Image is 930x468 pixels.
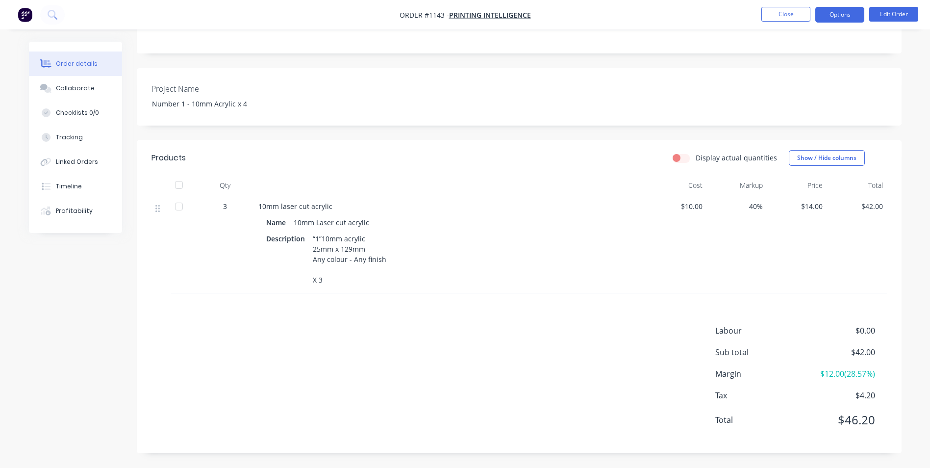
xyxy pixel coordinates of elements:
[771,201,823,211] span: $14.00
[29,174,122,199] button: Timeline
[710,201,763,211] span: 40%
[400,10,449,20] span: Order #1143 -
[56,133,83,142] div: Tracking
[715,414,803,426] span: Total
[29,150,122,174] button: Linked Orders
[29,125,122,150] button: Tracking
[223,201,227,211] span: 3
[802,346,875,358] span: $42.00
[802,368,875,380] span: $12.00 ( 28.57 %)
[827,176,887,195] div: Total
[56,182,82,191] div: Timeline
[29,199,122,223] button: Profitability
[309,232,390,287] div: “1”10mm acrylic 25mm x 129mm Any colour - Any finish X 3
[56,84,95,93] div: Collaborate
[715,346,803,358] span: Sub total
[449,10,531,20] a: Printing Intelligence
[29,76,122,101] button: Collaborate
[715,390,803,401] span: Tax
[706,176,767,195] div: Markup
[56,207,93,215] div: Profitability
[266,232,309,246] div: Description
[151,152,186,164] div: Products
[651,201,703,211] span: $10.00
[830,201,883,211] span: $42.00
[789,150,865,166] button: Show / Hide columns
[144,97,267,111] div: Number 1 - 10mm Acrylic x 4
[258,202,332,211] span: 10mm laser cut acrylic
[56,108,99,117] div: Checklists 0/0
[196,176,254,195] div: Qty
[815,7,864,23] button: Options
[767,176,827,195] div: Price
[802,390,875,401] span: $4.20
[802,325,875,337] span: $0.00
[29,101,122,125] button: Checklists 0/0
[715,368,803,380] span: Margin
[647,176,707,195] div: Cost
[869,7,918,22] button: Edit Order
[802,411,875,429] span: $46.20
[151,83,274,95] label: Project Name
[29,52,122,76] button: Order details
[715,325,803,337] span: Labour
[266,215,290,230] div: Name
[761,7,810,22] button: Close
[290,215,373,230] div: 10mm Laser cut acrylic
[18,7,32,22] img: Factory
[56,59,98,68] div: Order details
[696,153,777,163] label: Display actual quantities
[56,157,98,166] div: Linked Orders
